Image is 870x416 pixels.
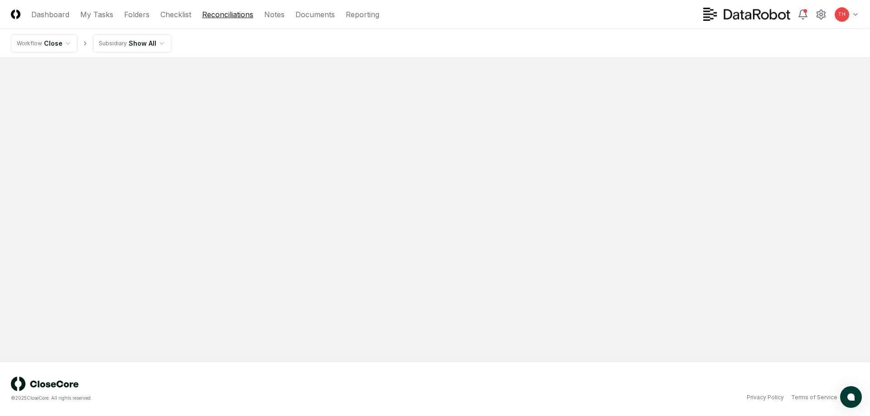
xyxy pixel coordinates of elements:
a: Checklist [160,9,191,20]
a: Reconciliations [202,9,253,20]
div: Workflow [17,39,42,48]
a: Dashboard [31,9,69,20]
a: Reporting [346,9,379,20]
a: Notes [264,9,285,20]
div: © 2025 CloseCore. All rights reserved. [11,395,435,402]
a: Terms of Service [791,393,837,402]
a: Documents [295,9,335,20]
img: logo [11,377,79,391]
a: Folders [124,9,150,20]
button: TH [834,6,850,23]
img: DataRobot logo [703,8,790,21]
div: Subsidiary [99,39,127,48]
img: Logo [11,10,20,19]
button: atlas-launcher [840,386,862,408]
nav: breadcrumb [11,34,171,53]
a: My Tasks [80,9,113,20]
a: Privacy Policy [747,393,784,402]
span: TH [838,11,846,18]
